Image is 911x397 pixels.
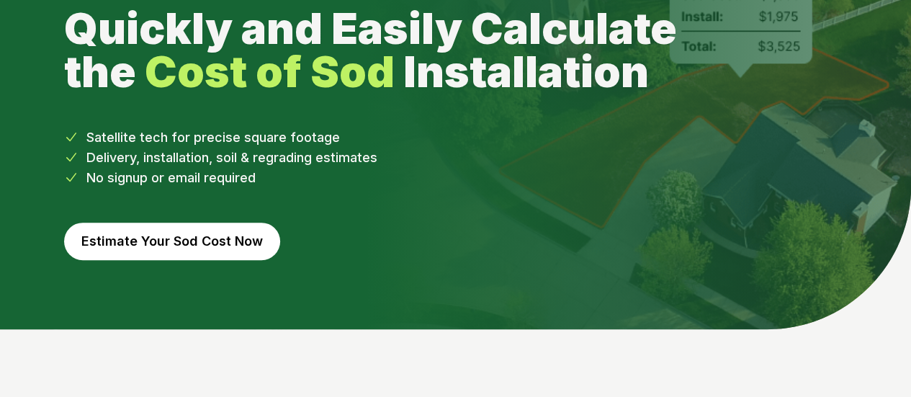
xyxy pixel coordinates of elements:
button: Estimate Your Sod Cost Now [64,223,280,260]
strong: Cost of Sod [145,45,395,97]
li: Satellite tech for precise square footage [64,128,848,148]
h1: Quickly and Easily Calculate the Installation [64,6,709,93]
li: No signup or email required [64,168,848,188]
span: estimates [315,150,377,165]
li: Delivery, installation, soil & regrading [64,148,848,168]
